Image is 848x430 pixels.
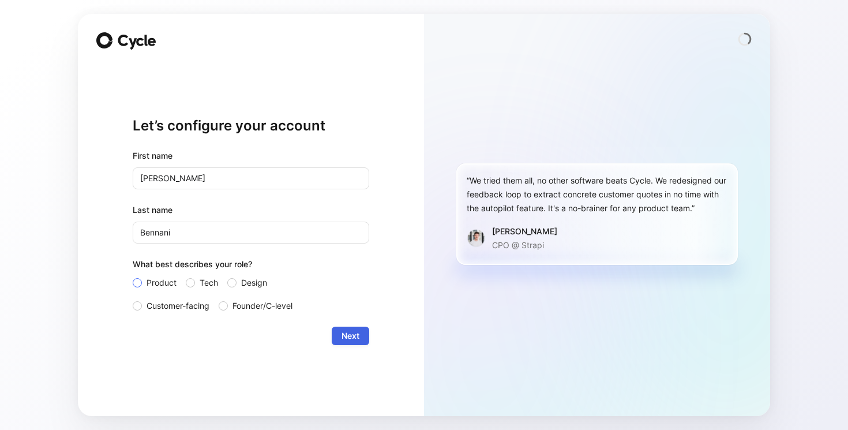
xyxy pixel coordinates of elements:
[342,329,359,343] span: Next
[332,327,369,345] button: Next
[133,149,369,163] div: First name
[133,117,369,135] h1: Let’s configure your account
[133,257,369,276] div: What best describes your role?
[467,174,727,215] div: “We tried them all, no other software beats Cycle. We redesigned our feedback loop to extract con...
[200,276,218,290] span: Tech
[133,203,369,217] label: Last name
[241,276,267,290] span: Design
[492,238,557,252] p: CPO @ Strapi
[133,222,369,244] input: Doe
[232,299,292,313] span: Founder/C-level
[492,225,557,238] div: [PERSON_NAME]
[147,276,177,290] span: Product
[147,299,209,313] span: Customer-facing
[133,167,369,189] input: John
